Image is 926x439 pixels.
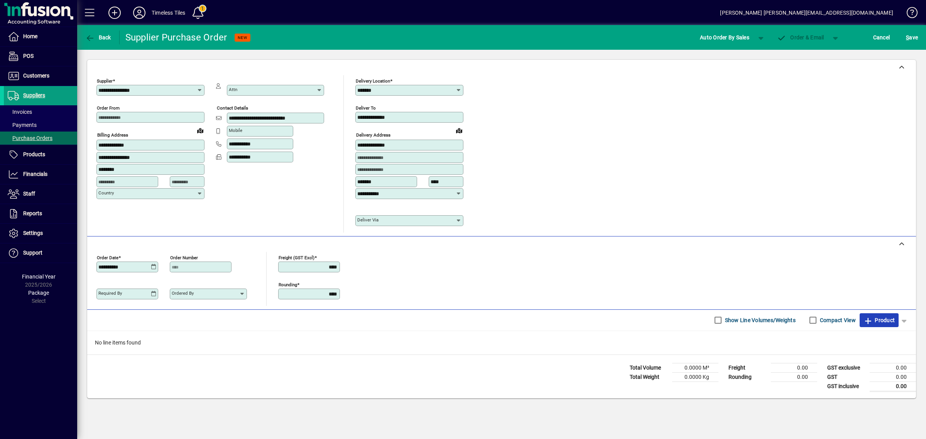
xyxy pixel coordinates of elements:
[4,165,77,184] a: Financials
[696,30,753,44] button: Auto Order By Sales
[238,35,247,40] span: NEW
[4,184,77,204] a: Staff
[125,31,227,44] div: Supplier Purchase Order
[4,243,77,263] a: Support
[871,30,892,44] button: Cancel
[172,290,194,296] mat-label: Ordered by
[357,217,379,223] mat-label: Deliver via
[87,331,916,355] div: No line items found
[672,363,718,372] td: 0.0000 M³
[771,363,817,372] td: 0.00
[23,191,35,197] span: Staff
[771,372,817,382] td: 0.00
[823,363,870,372] td: GST exclusive
[4,105,77,118] a: Invoices
[818,316,856,324] label: Compact View
[4,27,77,46] a: Home
[4,224,77,243] a: Settings
[626,372,672,382] td: Total Weight
[823,382,870,391] td: GST inclusive
[98,290,122,296] mat-label: Required by
[863,314,895,326] span: Product
[194,124,206,137] a: View on map
[901,2,916,27] a: Knowledge Base
[23,171,47,177] span: Financials
[672,372,718,382] td: 0.0000 Kg
[870,372,916,382] td: 0.00
[83,30,113,44] button: Back
[229,87,237,92] mat-label: Attn
[85,34,111,41] span: Back
[23,53,34,59] span: POS
[870,363,916,372] td: 0.00
[904,30,920,44] button: Save
[906,31,918,44] span: ave
[4,132,77,145] a: Purchase Orders
[23,210,42,216] span: Reports
[170,255,198,260] mat-label: Order number
[773,30,828,44] button: Order & Email
[356,78,390,84] mat-label: Delivery Location
[626,363,672,372] td: Total Volume
[28,290,49,296] span: Package
[906,34,909,41] span: S
[873,31,890,44] span: Cancel
[23,92,45,98] span: Suppliers
[8,109,32,115] span: Invoices
[4,47,77,66] a: POS
[97,105,120,111] mat-label: Order from
[4,204,77,223] a: Reports
[77,30,120,44] app-page-header-button: Back
[279,282,297,287] mat-label: Rounding
[127,6,152,20] button: Profile
[23,230,43,236] span: Settings
[279,255,314,260] mat-label: Freight (GST excl)
[102,6,127,20] button: Add
[860,313,899,327] button: Product
[777,34,824,41] span: Order & Email
[823,372,870,382] td: GST
[720,7,893,19] div: [PERSON_NAME] [PERSON_NAME][EMAIL_ADDRESS][DOMAIN_NAME]
[152,7,185,19] div: Timeless Tiles
[97,255,118,260] mat-label: Order date
[700,31,749,44] span: Auto Order By Sales
[723,316,796,324] label: Show Line Volumes/Weights
[870,382,916,391] td: 0.00
[22,274,56,280] span: Financial Year
[8,122,37,128] span: Payments
[23,250,42,256] span: Support
[725,372,771,382] td: Rounding
[725,363,771,372] td: Freight
[98,190,114,196] mat-label: Country
[97,78,113,84] mat-label: Supplier
[8,135,52,141] span: Purchase Orders
[23,33,37,39] span: Home
[356,105,376,111] mat-label: Deliver To
[4,145,77,164] a: Products
[229,128,242,133] mat-label: Mobile
[23,151,45,157] span: Products
[453,124,465,137] a: View on map
[4,118,77,132] a: Payments
[23,73,49,79] span: Customers
[4,66,77,86] a: Customers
